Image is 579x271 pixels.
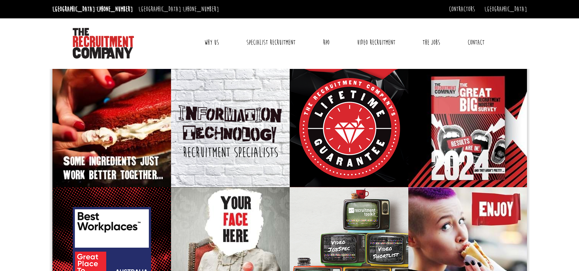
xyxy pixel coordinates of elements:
a: Why Us [199,33,225,52]
a: The Jobs [417,33,446,52]
a: [PHONE_NUMBER] [183,5,219,13]
li: [GEOGRAPHIC_DATA]: [51,3,135,15]
a: Specialist Recruitment [241,33,301,52]
img: The Recruitment Company [73,28,134,59]
a: Contractors [449,5,475,13]
a: Video Recruitment [351,33,401,52]
a: RPO [317,33,335,52]
a: [GEOGRAPHIC_DATA] [484,5,527,13]
a: [PHONE_NUMBER] [97,5,133,13]
a: Contact [462,33,490,52]
li: [GEOGRAPHIC_DATA]: [137,3,221,15]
